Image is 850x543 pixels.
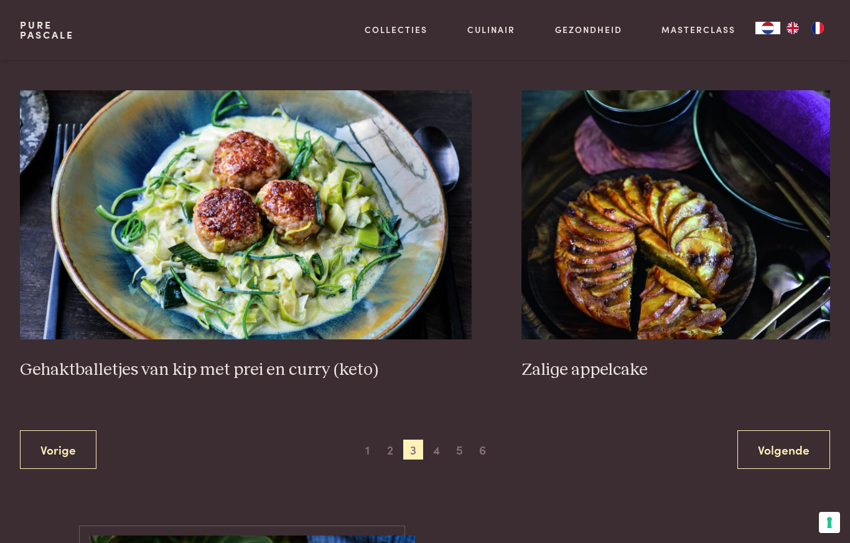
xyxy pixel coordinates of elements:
[819,512,840,533] button: Uw voorkeuren voor toestemming voor trackingtechnologieën
[661,23,736,36] a: Masterclass
[737,430,830,470] a: Volgende
[357,440,377,460] span: 1
[521,90,830,339] img: Zalige appelcake
[780,22,830,34] ul: Language list
[380,440,400,460] span: 2
[20,90,472,380] a: Gehaktballetjes van kip met prei en curry (keto) Gehaktballetjes van kip met prei en curry (keto)
[555,23,622,36] a: Gezondheid
[521,90,830,380] a: Zalige appelcake Zalige appelcake
[450,440,470,460] span: 5
[20,430,96,470] a: Vorige
[755,22,830,34] aside: Language selected: Nederlands
[755,22,780,34] div: Language
[403,440,423,460] span: 3
[365,23,427,36] a: Collecties
[20,20,74,40] a: PurePascale
[755,22,780,34] a: NL
[780,22,805,34] a: EN
[805,22,830,34] a: FR
[427,440,447,460] span: 4
[521,359,830,381] h3: Zalige appelcake
[20,90,472,339] img: Gehaktballetjes van kip met prei en curry (keto)
[467,23,515,36] a: Culinair
[20,359,472,381] h3: Gehaktballetjes van kip met prei en curry (keto)
[473,440,493,460] span: 6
